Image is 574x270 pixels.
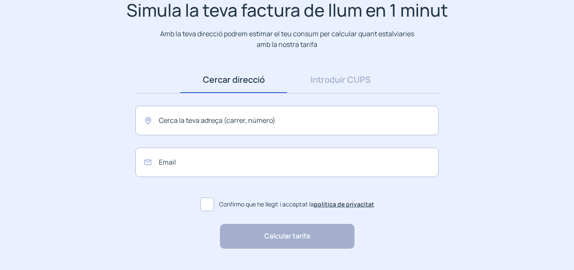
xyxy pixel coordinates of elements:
a: Cercar direcció [180,67,287,93]
span: Confirmo que he llegit i acceptat la [219,200,374,209]
p: Amb la teva direcció podrem estimar el teu consum per calcular quant estalviaries amb la nostra t... [158,29,416,49]
a: política de privacitat [314,200,374,208]
a: Introduir CUPS [287,67,394,93]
